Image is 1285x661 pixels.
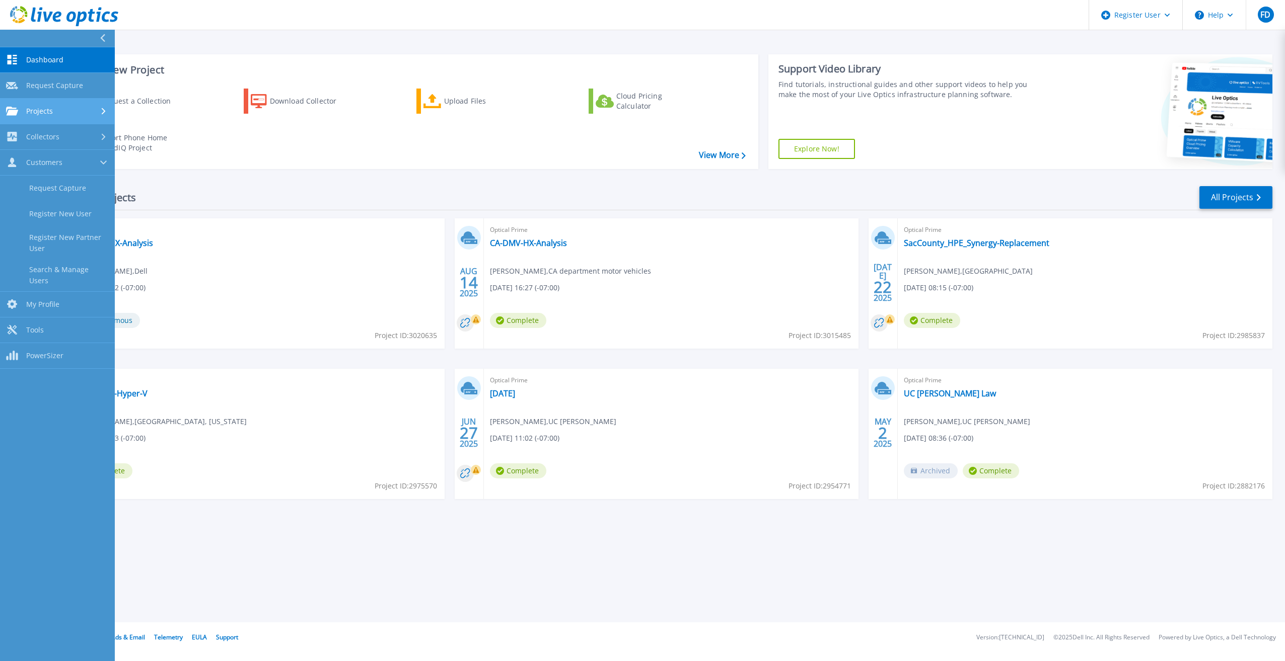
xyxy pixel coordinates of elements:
[1260,11,1270,19] span: FD
[26,81,83,90] span: Request Capture
[459,264,478,301] div: AUG 2025
[490,313,546,328] span: Complete
[99,133,177,153] div: Import Phone Home CloudIQ Project
[699,150,746,160] a: View More
[26,158,62,167] span: Customers
[873,415,892,451] div: MAY 2025
[490,416,616,427] span: [PERSON_NAME] , UC [PERSON_NAME]
[490,224,852,235] span: Optical Prime
[460,429,478,437] span: 27
[778,139,855,159] a: Explore Now!
[490,282,559,293] span: [DATE] 16:27 (-07:00)
[490,463,546,478] span: Complete
[100,91,181,111] div: Request a Collection
[26,55,63,64] span: Dashboard
[904,313,960,328] span: Complete
[244,89,356,114] a: Download Collector
[1053,634,1150,641] li: © 2025 Dell Inc. All Rights Reserved
[375,480,437,491] span: Project ID: 2975570
[490,388,515,398] a: [DATE]
[111,633,145,641] a: Ads & Email
[904,266,1033,277] span: [PERSON_NAME] , [GEOGRAPHIC_DATA]
[874,283,892,291] span: 22
[789,480,851,491] span: Project ID: 2954771
[963,463,1019,478] span: Complete
[490,375,852,386] span: Optical Prime
[460,278,478,287] span: 14
[904,375,1266,386] span: Optical Prime
[72,89,184,114] a: Request a Collection
[490,238,567,248] a: CA-DMV-HX-Analysis
[216,633,238,641] a: Support
[789,330,851,341] span: Project ID: 3015485
[873,264,892,301] div: [DATE] 2025
[1202,480,1265,491] span: Project ID: 2882176
[1202,330,1265,341] span: Project ID: 2985837
[904,416,1030,427] span: [PERSON_NAME] , UC [PERSON_NAME]
[459,415,478,451] div: JUN 2025
[444,91,525,111] div: Upload Files
[72,64,745,75] h3: Start a New Project
[904,463,958,478] span: Archived
[904,388,996,398] a: UC [PERSON_NAME] Law
[76,375,439,386] span: Optical Prime
[589,89,701,114] a: Cloud Pricing Calculator
[490,433,559,444] span: [DATE] 11:02 (-07:00)
[976,634,1044,641] li: Version: [TECHNICAL_ID]
[375,330,437,341] span: Project ID: 3020635
[26,325,44,335] span: Tools
[878,429,887,437] span: 2
[192,633,207,641] a: EULA
[778,79,1039,100] div: Find tutorials, instructional guides and other support videos to help you make the most of your L...
[904,433,973,444] span: [DATE] 08:36 (-07:00)
[26,132,59,141] span: Collectors
[154,633,183,641] a: Telemetry
[26,300,59,309] span: My Profile
[616,91,697,111] div: Cloud Pricing Calculator
[26,351,63,360] span: PowerSizer
[490,266,651,277] span: [PERSON_NAME] , CA department motor vehicles
[416,89,529,114] a: Upload Files
[904,224,1266,235] span: Optical Prime
[778,62,1039,75] div: Support Video Library
[904,282,973,293] span: [DATE] 08:15 (-07:00)
[1159,634,1276,641] li: Powered by Live Optics, a Dell Technology
[270,91,350,111] div: Download Collector
[76,224,439,235] span: Optical Prime
[26,107,53,116] span: Projects
[904,238,1049,248] a: SacCounty_HPE_Synergy-Replacement
[76,416,247,427] span: [PERSON_NAME] , [GEOGRAPHIC_DATA], [US_STATE]
[1199,186,1272,209] a: All Projects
